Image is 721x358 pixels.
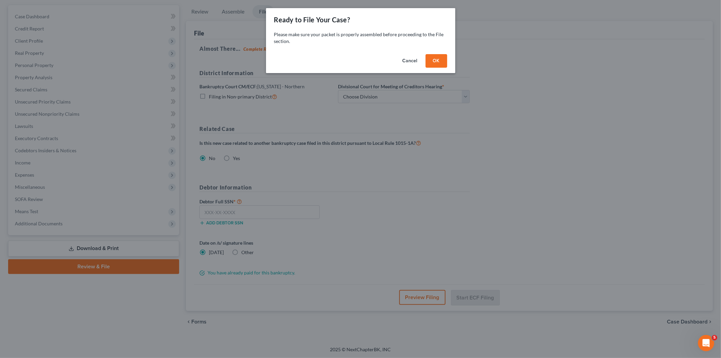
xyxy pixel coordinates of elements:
div: Ready to File Your Case? [274,15,350,24]
button: OK [426,54,447,68]
button: Cancel [397,54,423,68]
span: 5 [712,335,717,340]
iframe: Intercom live chat [698,335,714,351]
p: Please make sure your packet is properly assembled before proceeding to the File section. [274,31,447,45]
